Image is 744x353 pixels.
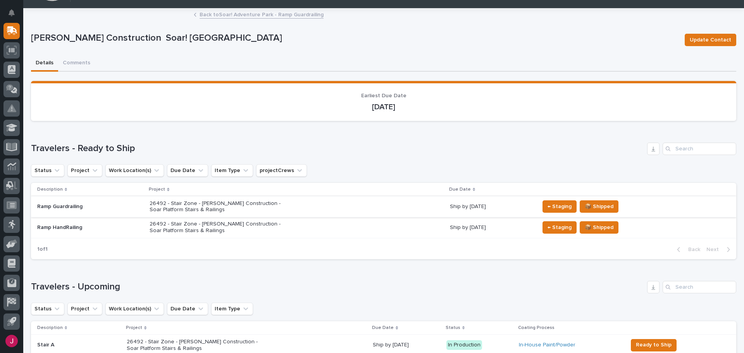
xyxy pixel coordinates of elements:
[150,200,285,214] p: 26492 - Stair Zone - [PERSON_NAME] Construction - Soar Platform Stairs & Railings
[671,246,703,253] button: Back
[10,9,20,22] div: Notifications
[542,221,577,234] button: ← Staging
[40,102,727,112] p: [DATE]
[167,164,208,177] button: Due Date
[3,5,20,21] button: Notifications
[690,35,731,45] span: Update Contact
[149,185,165,194] p: Project
[31,303,64,315] button: Status
[256,164,307,177] button: projectCrews
[67,164,102,177] button: Project
[446,340,482,350] div: In Production
[37,185,63,194] p: Description
[518,324,555,332] p: Coating Process
[58,55,95,72] button: Comments
[580,200,618,213] button: 📦 Shipped
[631,339,677,351] button: Ready to Ship
[37,340,56,348] p: Stair A
[167,303,208,315] button: Due Date
[663,143,736,155] input: Search
[372,324,394,332] p: Due Date
[211,164,253,177] button: Item Type
[361,93,406,98] span: Earliest Due Date
[211,303,253,315] button: Item Type
[585,223,613,232] span: 📦 Shipped
[31,164,64,177] button: Status
[542,200,577,213] button: ← Staging
[31,55,58,72] button: Details
[200,10,324,19] a: Back toSoar! Adventure Park - Ramp Guardrailing
[31,143,644,154] h1: Travelers - Ready to Ship
[706,246,723,253] span: Next
[548,223,572,232] span: ← Staging
[37,203,143,210] p: Ramp Guardrailing
[684,246,700,253] span: Back
[663,281,736,293] input: Search
[31,281,644,293] h1: Travelers - Upcoming
[127,339,262,352] p: 26492 - Stair Zone - [PERSON_NAME] Construction - Soar Platform Stairs & Railings
[37,224,143,231] p: Ramp HandRailing
[685,34,736,46] button: Update Contact
[580,221,618,234] button: 📦 Shipped
[636,340,672,350] span: Ready to Ship
[519,342,575,348] a: In-House Paint/Powder
[446,324,460,332] p: Status
[373,342,440,348] p: Ship by [DATE]
[126,324,142,332] p: Project
[450,224,533,231] p: Ship by [DATE]
[31,240,54,259] p: 1 of 1
[3,333,20,349] button: users-avatar
[31,33,679,44] p: [PERSON_NAME] Construction Soar! [GEOGRAPHIC_DATA]
[37,324,63,332] p: Description
[548,202,572,211] span: ← Staging
[585,202,613,211] span: 📦 Shipped
[703,246,736,253] button: Next
[31,217,736,238] tr: Ramp HandRailing26492 - Stair Zone - [PERSON_NAME] Construction - Soar Platform Stairs & Railings...
[449,185,471,194] p: Due Date
[105,303,164,315] button: Work Location(s)
[67,303,102,315] button: Project
[450,203,533,210] p: Ship by [DATE]
[105,164,164,177] button: Work Location(s)
[150,221,285,234] p: 26492 - Stair Zone - [PERSON_NAME] Construction - Soar Platform Stairs & Railings
[31,196,736,217] tr: Ramp Guardrailing26492 - Stair Zone - [PERSON_NAME] Construction - Soar Platform Stairs & Railing...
